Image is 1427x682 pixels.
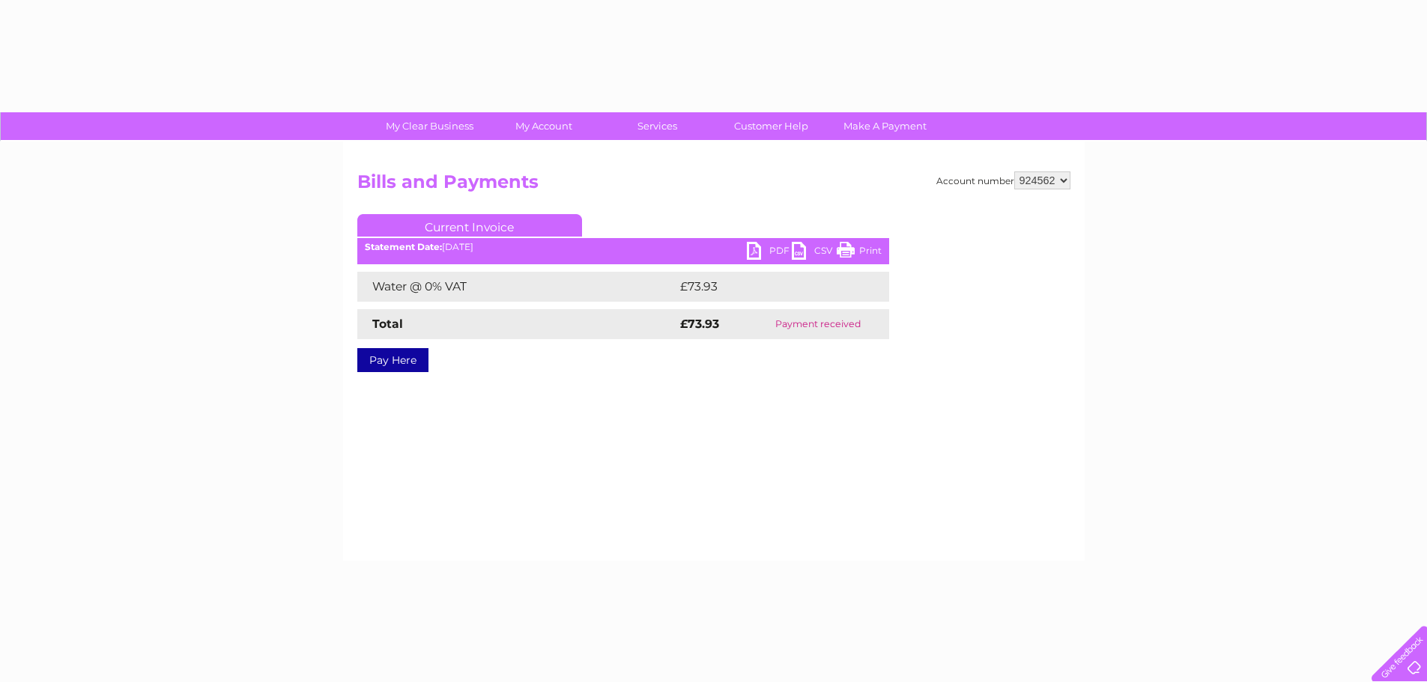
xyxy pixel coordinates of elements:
[747,309,888,339] td: Payment received
[709,112,833,140] a: Customer Help
[823,112,947,140] a: Make A Payment
[936,171,1070,189] div: Account number
[680,317,719,331] strong: £73.93
[372,317,403,331] strong: Total
[837,242,882,264] a: Print
[357,272,676,302] td: Water @ 0% VAT
[596,112,719,140] a: Services
[792,242,837,264] a: CSV
[676,272,858,302] td: £73.93
[365,241,442,252] b: Statement Date:
[482,112,605,140] a: My Account
[357,348,428,372] a: Pay Here
[357,242,889,252] div: [DATE]
[747,242,792,264] a: PDF
[357,214,582,237] a: Current Invoice
[368,112,491,140] a: My Clear Business
[357,171,1070,200] h2: Bills and Payments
